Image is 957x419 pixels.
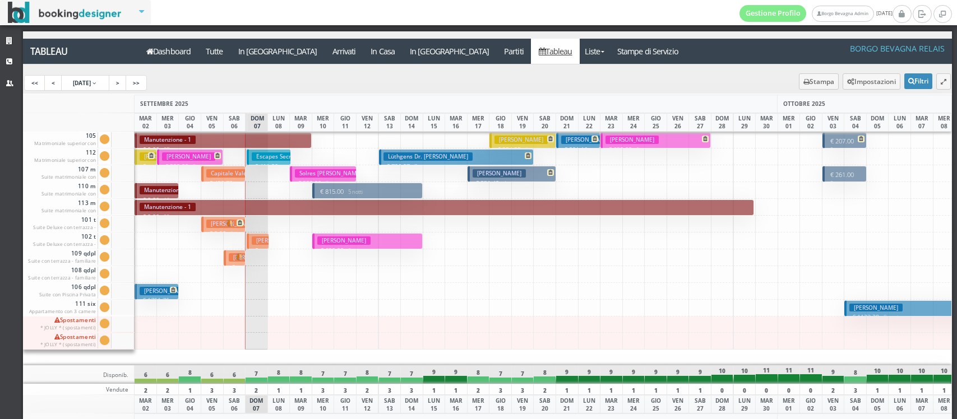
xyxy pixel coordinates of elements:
[23,365,135,384] div: Disponib.
[879,314,898,321] small: 8 notti
[140,186,196,194] h3: Manutenzione - 1
[206,179,242,196] p: € 450.70
[229,263,242,298] p: € 337.50
[201,384,224,395] div: 3
[344,247,363,254] small: 5 notti
[494,136,548,144] h3: [PERSON_NAME]
[312,395,335,413] div: MER 10
[600,365,623,384] div: 9
[400,365,423,384] div: 7
[135,283,179,300] button: [PERSON_NAME] | [PERSON_NAME] € 1751.76 6 notti
[849,304,903,312] h3: [PERSON_NAME]
[41,207,96,221] small: Suite matrimoniale con terrazza
[866,365,889,384] div: 10
[140,152,193,161] h3: [PERSON_NAME]
[827,137,863,154] p: € 207.00
[267,113,290,132] div: LUN 08
[473,179,553,188] p: € 931.40
[799,113,822,132] div: GIO 02
[223,365,246,384] div: 6
[445,365,468,384] div: 9
[489,395,512,413] div: GIO 18
[229,253,282,262] h3: [PERSON_NAME]
[423,113,446,132] div: LUN 15
[622,365,645,384] div: 9
[134,113,157,132] div: MAR 02
[600,113,623,132] div: MAR 23
[325,39,363,64] a: Arrivati
[755,384,778,395] div: 0
[206,229,242,246] p: € 0.00
[578,384,601,395] div: 1
[201,216,246,232] button: [PERSON_NAME] | Fonte Lapresentazione Marianna € 0.00 2 notti
[843,73,900,90] button: Impostazioni
[733,395,756,413] div: LUN 29
[556,395,579,413] div: DOM 21
[135,149,156,165] button: [PERSON_NAME] € 573.68
[223,384,246,395] div: 3
[644,365,667,384] div: 9
[39,333,98,348] span: Spostamenti
[178,365,201,384] div: 8
[247,113,268,132] div: DOM 07
[711,113,734,132] div: DOM 28
[933,384,956,395] div: 1
[206,169,265,178] h3: Capitale Valentino
[423,395,446,413] div: LUN 15
[28,258,96,264] small: Suite con terrazza - familiare
[312,365,335,384] div: 7
[295,169,366,178] h3: Solres [PERSON_NAME]
[888,113,911,132] div: LUN 06
[267,384,290,395] div: 1
[140,203,196,211] h3: Manutenzione - 1
[778,395,801,413] div: MER 01
[289,395,312,413] div: MAR 09
[201,166,246,182] button: Capitale Valentino € 450.70 2 notti
[755,365,778,384] div: 11
[378,113,401,132] div: SAB 13
[356,395,379,413] div: VEN 12
[400,384,423,395] div: 3
[578,395,601,413] div: LUN 22
[312,384,335,395] div: 3
[188,163,207,170] small: 3 notti
[26,267,98,282] span: 108 qdpl
[235,253,243,260] img: room-undefined.png
[26,250,98,265] span: 109 qdpl
[40,324,96,330] small: * JOLLY * (spostamenti)
[289,365,312,384] div: 8
[533,384,556,395] div: 2
[511,113,534,132] div: VEN 19
[499,180,518,187] small: 4 notti
[267,395,290,413] div: LUN 08
[378,365,401,384] div: 7
[489,365,512,384] div: 7
[578,113,601,132] div: LUN 22
[822,384,845,395] div: 2
[822,166,867,182] button: € 261.00 2 notti
[400,395,423,413] div: DOM 14
[403,39,497,64] a: In [GEOGRAPHIC_DATA]
[830,138,858,154] small: 2 notti
[140,136,196,144] h3: Manutenzione - 1
[33,224,96,238] small: Suite Deluxe con terrazza - Tripla
[39,316,98,332] span: Spostamenti
[473,169,526,178] h3: [PERSON_NAME]
[201,113,224,132] div: VEN 05
[378,384,401,395] div: 3
[600,132,711,148] button: [PERSON_NAME] € 630.00 5 notti
[822,132,867,148] button: € 207.00 2 notti
[290,166,356,182] button: Solres [PERSON_NAME] € 390.00 3 notti
[888,365,911,384] div: 10
[521,146,540,153] small: 3 notti
[667,113,690,132] div: VEN 26
[126,75,147,91] a: >>
[827,170,863,188] p: € 261.00
[25,183,98,199] span: 110 m
[799,365,822,384] div: 11
[755,113,778,132] div: MAR 30
[201,365,224,384] div: 6
[25,132,98,149] span: 105
[888,384,911,395] div: 1
[157,149,223,165] button: [PERSON_NAME] € 390.00 3 notti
